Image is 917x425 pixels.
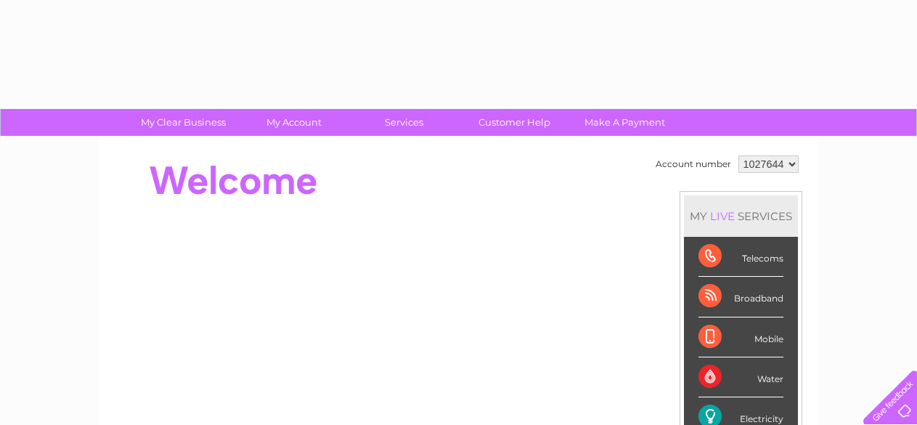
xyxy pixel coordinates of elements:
[684,195,798,237] div: MY SERVICES
[455,109,574,136] a: Customer Help
[123,109,243,136] a: My Clear Business
[234,109,354,136] a: My Account
[344,109,464,136] a: Services
[698,237,783,277] div: Telecoms
[698,317,783,357] div: Mobile
[565,109,685,136] a: Make A Payment
[652,152,735,177] td: Account number
[707,209,738,223] div: LIVE
[698,277,783,317] div: Broadband
[698,357,783,397] div: Water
